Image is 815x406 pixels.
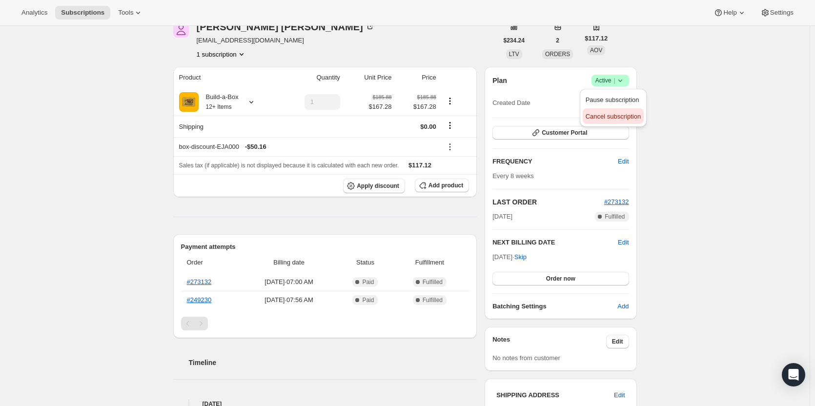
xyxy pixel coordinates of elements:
span: $234.24 [504,37,525,44]
span: Help [723,9,736,17]
th: Product [173,67,279,88]
th: Order [181,252,241,273]
span: Fulfillment [396,258,464,267]
span: Every 8 weeks [492,172,534,180]
button: Tools [112,6,149,20]
button: Help [708,6,752,20]
button: Edit [606,335,629,348]
span: [DATE] · [492,253,527,261]
span: LTV [509,51,519,58]
button: Add product [415,179,469,192]
button: Shipping actions [442,120,458,131]
div: Build-a-Box [199,92,239,112]
h3: Notes [492,335,606,348]
span: Add product [428,182,463,189]
button: Edit [618,238,629,247]
span: Order now [546,275,575,283]
span: Analytics [21,9,47,17]
h3: SHIPPING ADDRESS [496,390,614,400]
th: Quantity [279,67,343,88]
button: Order now [492,272,629,285]
a: #273132 [604,198,629,205]
span: 2 [556,37,559,44]
span: Fulfilled [423,278,443,286]
button: Apply discount [343,179,405,193]
span: No notes from customer [492,354,560,362]
button: Customer Portal [492,126,629,140]
span: Fulfilled [423,296,443,304]
span: AOV [590,47,602,54]
button: Skip [509,249,532,265]
h2: LAST ORDER [492,197,604,207]
button: Edit [608,387,631,403]
span: [EMAIL_ADDRESS][DOMAIN_NAME] [197,36,375,45]
nav: Pagination [181,317,469,330]
span: Fulfilled [605,213,625,221]
span: $167.28 [369,102,392,112]
div: box-discount-EJA000 [179,142,436,152]
button: Product actions [442,96,458,106]
small: $185.88 [417,94,436,100]
h2: NEXT BILLING DATE [492,238,618,247]
span: Edit [614,390,625,400]
h6: Batching Settings [492,302,617,311]
span: Billing date [244,258,335,267]
span: $117.12 [408,162,431,169]
button: Pause subscription [583,92,644,107]
span: [DATE] [492,212,512,222]
th: Unit Price [343,67,395,88]
span: Subscriptions [61,9,104,17]
span: Apply discount [357,182,399,190]
h2: Plan [492,76,507,85]
span: Created Date [492,98,530,108]
span: ORDERS [545,51,570,58]
span: [DATE] · 07:56 AM [244,295,335,305]
span: | [613,77,615,84]
span: Paid [362,278,374,286]
small: $185.88 [372,94,391,100]
span: Anthony Freeman [173,22,189,38]
h2: FREQUENCY [492,157,618,166]
a: #273132 [187,278,212,285]
span: $167.28 [398,102,436,112]
span: Add [617,302,629,311]
span: $0.00 [420,123,436,130]
div: Open Intercom Messenger [782,363,805,386]
span: Pause subscription [586,96,639,103]
span: Sales tax (if applicable) is not displayed because it is calculated with each new order. [179,162,399,169]
th: Shipping [173,116,279,137]
span: Settings [770,9,794,17]
button: Edit [612,154,634,169]
button: Cancel subscription [583,108,644,124]
button: Subscriptions [55,6,110,20]
button: Settings [754,6,799,20]
button: Product actions [197,49,246,59]
small: 12+ Items [206,103,232,110]
button: $234.24 [498,34,530,47]
button: #273132 [604,197,629,207]
span: Paid [362,296,374,304]
span: Skip [514,252,527,262]
span: Status [340,258,390,267]
span: $117.12 [585,34,608,43]
img: product img [179,92,199,112]
th: Price [395,67,439,88]
button: Add [611,299,634,314]
span: Tools [118,9,133,17]
span: Active [595,76,625,85]
button: Analytics [16,6,53,20]
span: Edit [618,157,629,166]
span: - $50.16 [245,142,266,152]
a: #249230 [187,296,212,304]
h2: Payment attempts [181,242,469,252]
button: 2 [550,34,565,47]
span: Edit [612,338,623,345]
span: Cancel subscription [586,113,641,120]
span: [DATE] · 07:00 AM [244,277,335,287]
span: Customer Portal [542,129,587,137]
h2: Timeline [189,358,477,367]
div: [PERSON_NAME] [PERSON_NAME] [197,22,375,32]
